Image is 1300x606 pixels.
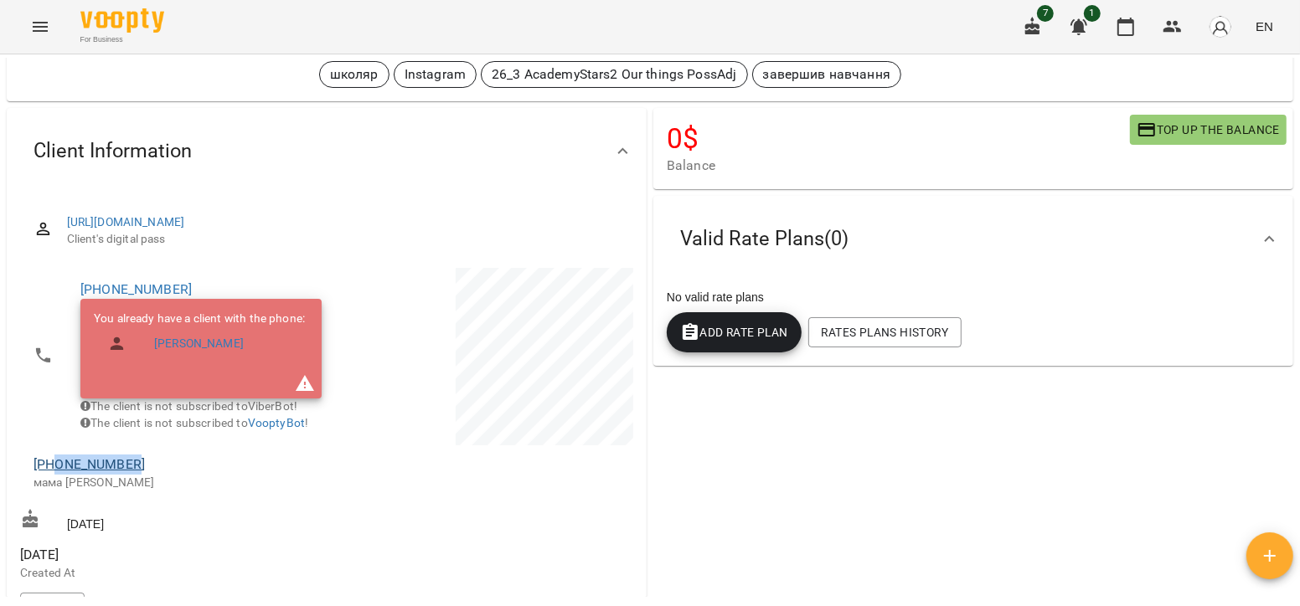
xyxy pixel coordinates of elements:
button: Top up the balance [1130,115,1287,145]
span: Top up the balance [1137,120,1280,140]
img: Voopty Logo [80,8,164,33]
span: Valid Rate Plans ( 0 ) [680,226,849,252]
p: 26_3 AcademyStars2 Our things PossAdj [492,64,736,85]
button: EN [1249,11,1280,42]
span: Add Rate plan [680,322,788,342]
a: [PHONE_NUMBER] [80,281,192,297]
span: Client's digital pass [67,231,620,248]
button: Rates Plans History [808,317,962,347]
div: Client Information [7,108,647,194]
span: Rates Plans History [822,322,948,342]
div: No valid rate plans [663,285,1283,309]
p: мама [PERSON_NAME] [34,475,310,491]
span: 1 [1084,5,1101,22]
div: Instagram [394,61,477,88]
a: [PHONE_NUMBER] [34,456,145,472]
span: EN [1256,18,1273,35]
div: 26_3 AcademyStars2 Our things PossAdj [481,61,747,88]
a: VooptyBot [248,416,305,429]
p: Instagram [405,64,466,85]
img: avatar_s.png [1209,15,1232,39]
button: Add Rate plan [667,312,802,352]
p: Created At [20,565,323,582]
h4: 0 $ [667,121,1130,156]
span: 7 [1037,5,1054,22]
div: завершив навчання [752,61,902,88]
p: школяр [330,64,379,85]
span: For Business [80,34,164,45]
button: Menu [20,7,60,47]
div: Valid Rate Plans(0) [653,196,1293,282]
span: Client Information [34,138,192,164]
a: [PERSON_NAME] [154,336,244,352]
span: [DATE] [20,545,323,565]
a: [URL][DOMAIN_NAME] [67,215,185,229]
span: The client is not subscribed to ViberBot! [80,399,297,413]
span: The client is not subscribed to ! [80,416,308,429]
span: Balance [667,156,1130,176]
div: [DATE] [17,506,327,537]
ul: You already have a client with the phone: [94,311,305,367]
div: школяр [319,61,389,88]
p: завершив навчання [763,64,891,85]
